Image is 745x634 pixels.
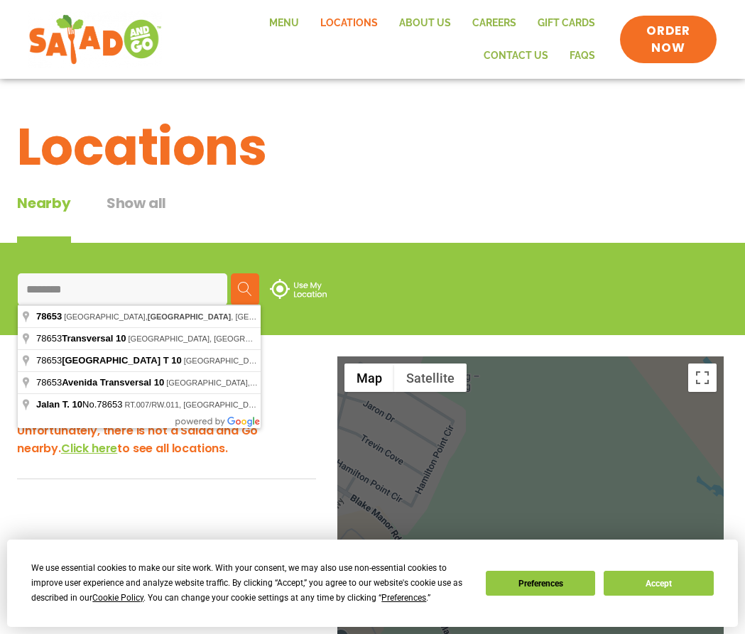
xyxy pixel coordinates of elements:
[381,593,426,603] span: Preferences
[184,356,437,365] span: [GEOGRAPHIC_DATA], [GEOGRAPHIC_DATA], [GEOGRAPHIC_DATA]
[388,7,462,40] a: About Us
[36,311,62,322] span: 78653
[36,333,129,344] span: 78653
[634,23,702,57] span: ORDER NOW
[31,561,469,606] div: We use essential cookies to make our site work. With your consent, we may also use non-essential ...
[17,358,25,374] span: 0
[559,40,606,72] a: FAQs
[270,279,327,299] img: use-location.svg
[238,282,252,296] img: search.svg
[129,334,381,343] span: [GEOGRAPHIC_DATA], [GEOGRAPHIC_DATA], [GEOGRAPHIC_DATA]
[124,400,521,409] span: RT.007/RW.011, [GEOGRAPHIC_DATA], [GEOGRAPHIC_DATA], [GEOGRAPHIC_DATA], [GEOGRAPHIC_DATA]
[17,404,316,457] h3: Bummer, we wish we were here, too! Unfortunately, there is not a Salad and Go nearby. to see all ...
[36,399,82,410] span: Jalan T. 10
[64,312,317,321] span: [GEOGRAPHIC_DATA], , [GEOGRAPHIC_DATA]
[17,192,71,243] div: Nearby
[259,7,310,40] a: Menu
[62,355,182,366] span: [GEOGRAPHIC_DATA] T 10
[62,377,164,388] span: Avenida Transversal 10
[7,540,738,627] div: Cookie Consent Prompt
[28,11,162,68] img: new-SAG-logo-768×292
[176,7,605,72] nav: Menu
[620,16,717,64] a: ORDER NOW
[61,440,117,457] span: Click here
[92,593,143,603] span: Cookie Policy
[17,109,728,185] h1: Locations
[310,7,388,40] a: Locations
[148,312,232,321] span: [GEOGRAPHIC_DATA]
[473,40,559,72] a: Contact Us
[394,364,467,392] button: Show satellite imagery
[688,364,717,392] button: Toggle fullscreen view
[36,399,124,410] span: No.78653
[62,333,126,344] span: Transversal 10
[36,355,184,366] span: 78653
[462,7,527,40] a: Careers
[486,571,595,596] button: Preferences
[17,357,129,375] div: Nearby Locations
[107,192,166,243] button: Show all
[166,378,419,387] span: [GEOGRAPHIC_DATA], [GEOGRAPHIC_DATA], [GEOGRAPHIC_DATA]
[36,377,166,388] span: 78653
[344,364,394,392] button: Show street map
[604,571,713,596] button: Accept
[527,7,606,40] a: GIFT CARDS
[17,192,202,243] div: Tabbed content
